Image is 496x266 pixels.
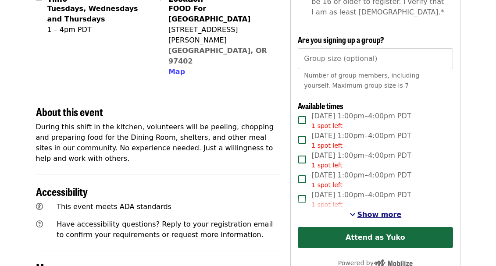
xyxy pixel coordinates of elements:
[298,48,453,69] input: [object Object]
[311,201,343,208] span: 1 spot left
[36,202,43,211] i: universal-access icon
[298,100,343,111] span: Available times
[168,46,267,65] a: [GEOGRAPHIC_DATA], OR 97402
[311,150,411,170] span: [DATE] 1:00pm–4:00pm PDT
[36,104,103,119] span: About this event
[47,25,151,35] div: 1 – 4pm PDT
[311,131,411,150] span: [DATE] 1:00pm–4:00pm PDT
[298,34,384,45] span: Are you signing up a group?
[311,111,411,131] span: [DATE] 1:00pm–4:00pm PDT
[304,72,419,89] span: Number of group members, including yourself. Maximum group size is 7
[311,190,411,209] span: [DATE] 1:00pm–4:00pm PDT
[36,184,88,199] span: Accessibility
[168,67,185,76] span: Map
[57,220,273,239] span: Have accessibility questions? Reply to your registration email to confirm your requirements or re...
[311,162,343,169] span: 1 spot left
[57,202,171,211] span: This event meets ADA standards
[357,210,402,219] span: Show more
[311,170,411,190] span: [DATE] 1:00pm–4:00pm PDT
[168,67,185,77] button: Map
[350,209,402,220] button: See more timeslots
[311,181,343,188] span: 1 spot left
[311,122,343,129] span: 1 spot left
[168,4,250,23] strong: FOOD For [GEOGRAPHIC_DATA]
[36,220,43,228] i: question-circle icon
[311,142,343,149] span: 1 spot left
[47,4,138,23] strong: Tuesdays, Wednesdays and Thursdays
[36,122,280,164] p: During this shift in the kitchen, volunteers will be peeling, chopping and preparing food for the...
[168,25,273,46] div: [STREET_ADDRESS][PERSON_NAME]
[298,227,453,248] button: Attend as Yuko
